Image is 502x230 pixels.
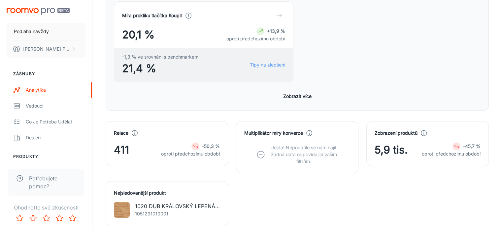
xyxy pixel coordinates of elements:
[375,130,418,136] font: Zobrazení produktů
[267,28,285,34] font: +13,9 %
[23,46,61,52] font: [PERSON_NAME]
[271,145,337,164] font: Jejda! Nepodařilo se nám najít žádná data odpovídající vašim filtrům.
[114,202,130,218] img: 1020 DUB KRÁLOVSKÝ LEPENÁ 0,55
[202,143,220,149] font: -50,3 %
[13,154,38,159] font: Produkty
[26,135,41,140] font: Dealeři
[53,211,66,225] button: Ohodnoťte 4 hvězdičkami
[375,143,408,156] font: 5,9 tis.
[281,90,314,102] button: Zobrazit více
[250,62,285,68] font: Tipy na zlepšení
[114,143,129,156] font: 411
[135,203,228,209] font: 1020 DUB KRÁLOVSKÝ LEPENÁ 0,55
[135,211,168,216] font: 1051291010001
[14,204,79,211] font: Ohodnoťte své zkušenosti
[14,28,49,34] font: Podlaha navždy
[122,28,154,41] font: 20,1 %
[26,119,74,124] font: Co je potřeba udělat:
[7,8,70,15] img: Roomvo PRO Beta
[13,211,26,225] button: Ohodnoťte 1 hvězdičkou
[62,46,87,52] font: Přenosilová
[122,54,198,60] font: -1,3 % ve srovnání s benchmarkem
[463,143,481,149] font: -45,7 %
[26,87,46,93] font: Analytika
[13,71,35,76] font: Zásnuby
[422,151,481,157] font: oproti předchozímu období
[122,13,182,18] font: Míra prokliku tlačítka Koupit
[114,130,128,136] font: Relace
[26,103,43,109] font: Vedoucí
[283,93,312,99] font: Zobrazit více
[122,62,156,75] font: 21,4 %
[114,190,166,196] font: Nejsledovanější produkt
[244,130,303,136] font: Multiplikátor míry konverze
[29,175,57,190] font: Potřebujete pomoc?
[40,211,53,225] button: Ohodnoťte 3 hvězdičkami
[7,40,85,58] button: [PERSON_NAME] Přenosilová
[161,151,220,157] font: oproti předchozímu období
[7,23,85,40] button: Podlaha navždy
[26,211,40,225] button: Ohodnoťte 2 hvězdičkami
[226,36,285,41] font: oproti předchozímu období
[66,211,79,225] button: Ohodnoťte 5 hvězdičkami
